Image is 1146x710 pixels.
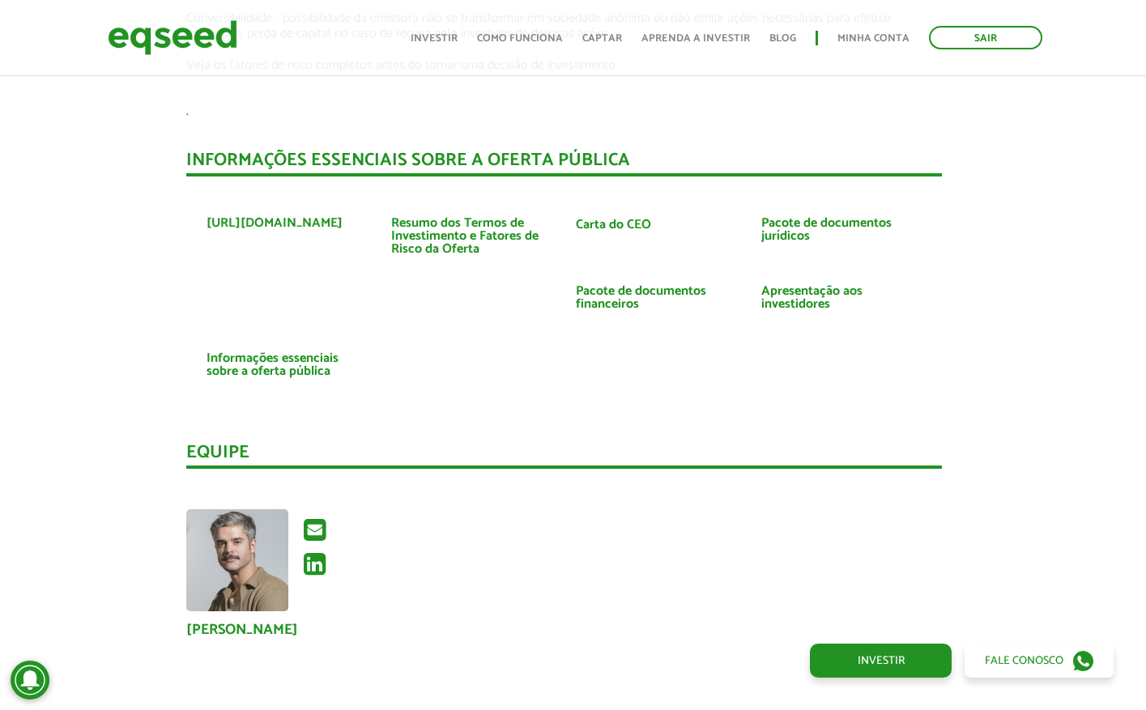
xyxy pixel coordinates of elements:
[391,217,552,256] a: Resumo dos Termos de Investimento e Fatores de Risco da Oferta
[186,509,288,611] a: Ver perfil do usuário.
[207,352,367,378] a: Informações essenciais sobre a oferta pública
[761,217,922,243] a: Pacote de documentos jurídicos
[576,219,651,232] a: Carta do CEO
[411,33,458,44] a: Investir
[641,33,750,44] a: Aprenda a investir
[186,444,942,469] div: Equipe
[186,623,298,637] a: [PERSON_NAME]
[477,33,563,44] a: Como funciona
[582,33,622,44] a: Captar
[769,33,796,44] a: Blog
[207,217,343,230] a: [URL][DOMAIN_NAME]
[837,33,910,44] a: Minha conta
[108,16,237,59] img: EqSeed
[186,509,288,611] img: Foto de Gentil Nascimento
[186,104,942,119] p: .
[810,644,952,678] a: Investir
[929,26,1042,49] a: Sair
[965,644,1114,678] a: Fale conosco
[576,285,736,311] a: Pacote de documentos financeiros
[761,285,922,311] a: Apresentação aos investidores
[186,151,942,176] div: INFORMAÇÕES ESSENCIAIS SOBRE A OFERTA PÚBLICA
